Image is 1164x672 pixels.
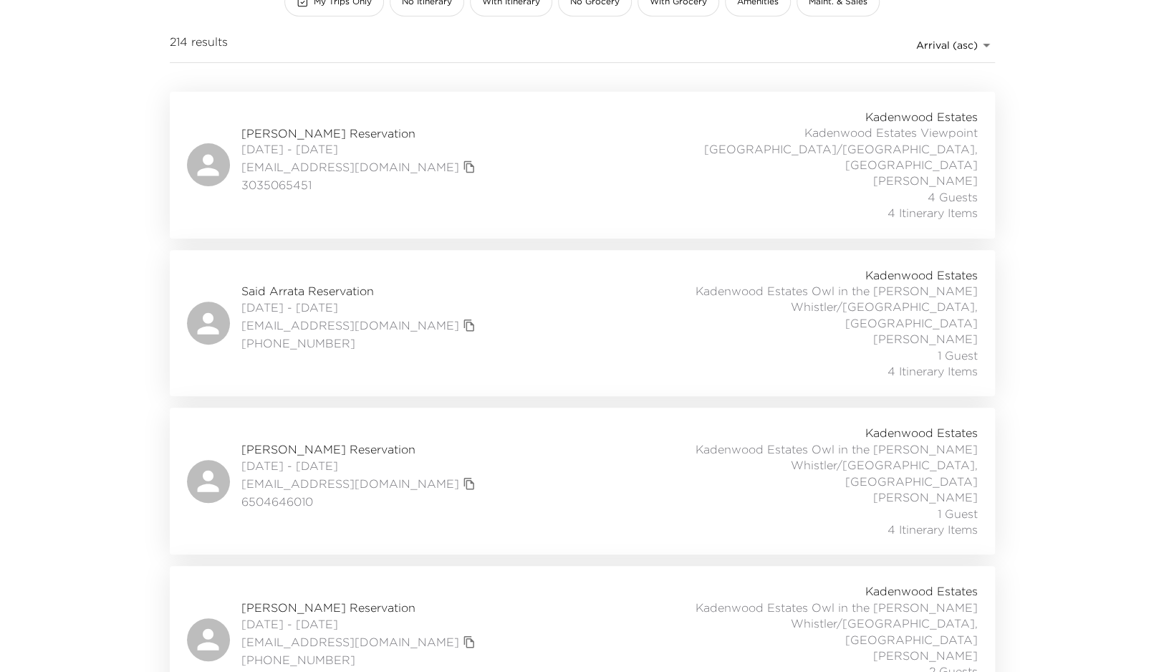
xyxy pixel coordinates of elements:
span: Kadenwood Estates Owl in the [PERSON_NAME] Whistler/[GEOGRAPHIC_DATA], [GEOGRAPHIC_DATA] [661,600,978,648]
span: 4 Itinerary Items [888,522,978,537]
a: [EMAIL_ADDRESS][DOMAIN_NAME] [241,476,459,491]
span: 1 Guest [938,347,978,363]
span: [DATE] - [DATE] [241,458,479,474]
span: 1 Guest [938,506,978,522]
span: Kadenwood Estates [865,267,978,283]
button: copy primary member email [459,315,479,335]
span: [PERSON_NAME] Reservation [241,600,479,615]
span: Kadenwood Estates Viewpoint [GEOGRAPHIC_DATA]/[GEOGRAPHIC_DATA], [GEOGRAPHIC_DATA] [661,125,978,173]
a: [PERSON_NAME] Reservation[DATE] - [DATE][EMAIL_ADDRESS][DOMAIN_NAME]copy primary member email3035... [170,92,995,239]
span: 4 Guests [928,189,978,205]
span: [DATE] - [DATE] [241,616,479,632]
span: Kadenwood Estates [865,425,978,441]
span: [PHONE_NUMBER] [241,335,479,351]
span: [PERSON_NAME] [873,648,978,663]
span: [PERSON_NAME] [873,489,978,505]
a: Said Arrata Reservation[DATE] - [DATE][EMAIL_ADDRESS][DOMAIN_NAME]copy primary member email[PHONE... [170,250,995,397]
span: [PERSON_NAME] [873,331,978,347]
span: Kadenwood Estates [865,109,978,125]
button: copy primary member email [459,474,479,494]
span: 4 Itinerary Items [888,205,978,221]
a: [EMAIL_ADDRESS][DOMAIN_NAME] [241,317,459,333]
span: 4 Itinerary Items [888,363,978,379]
span: [PERSON_NAME] Reservation [241,441,479,457]
a: [EMAIL_ADDRESS][DOMAIN_NAME] [241,634,459,650]
span: Arrival (asc) [916,39,978,52]
span: Said Arrata Reservation [241,283,479,299]
span: Kadenwood Estates Owl in the [PERSON_NAME] Whistler/[GEOGRAPHIC_DATA], [GEOGRAPHIC_DATA] [661,283,978,331]
span: Kadenwood Estates [865,583,978,599]
span: [PHONE_NUMBER] [241,652,479,668]
a: [PERSON_NAME] Reservation[DATE] - [DATE][EMAIL_ADDRESS][DOMAIN_NAME]copy primary member email6504... [170,408,995,555]
span: [DATE] - [DATE] [241,299,479,315]
button: copy primary member email [459,632,479,652]
span: 6504646010 [241,494,479,509]
a: [EMAIL_ADDRESS][DOMAIN_NAME] [241,159,459,175]
span: 3035065451 [241,177,479,193]
span: [PERSON_NAME] Reservation [241,125,479,141]
span: [PERSON_NAME] [873,173,978,188]
span: Kadenwood Estates Owl in the [PERSON_NAME] Whistler/[GEOGRAPHIC_DATA], [GEOGRAPHIC_DATA] [661,441,978,489]
span: 214 results [170,34,228,57]
span: [DATE] - [DATE] [241,141,479,157]
button: copy primary member email [459,157,479,177]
